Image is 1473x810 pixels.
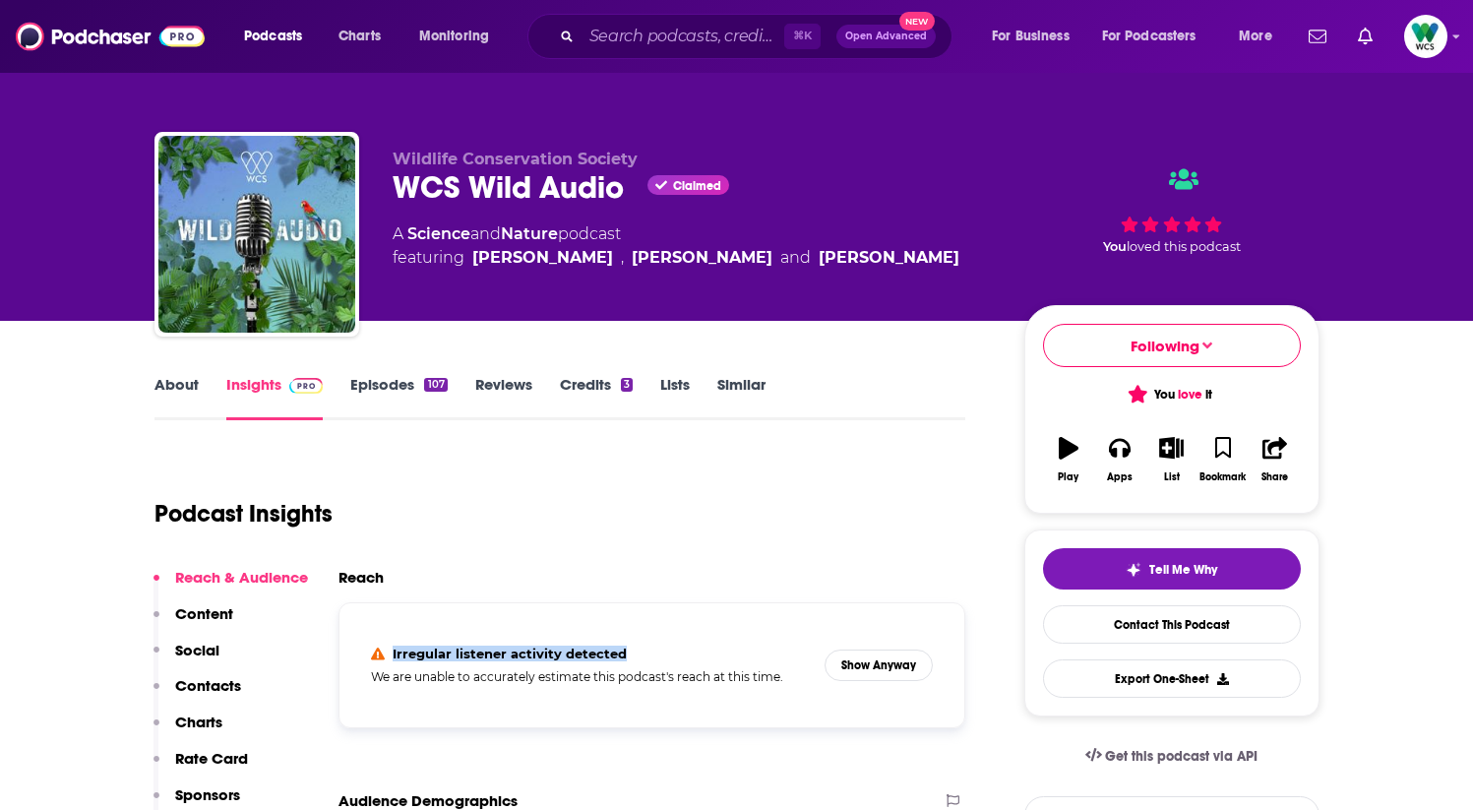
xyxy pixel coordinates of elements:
a: Get this podcast via API [1070,732,1274,780]
span: You [1103,239,1127,254]
span: Wildlife Conservation Society [393,150,638,168]
button: open menu [1225,21,1297,52]
img: tell me why sparkle [1126,562,1141,578]
div: Share [1261,471,1288,483]
a: Contact This Podcast [1043,605,1301,644]
img: Podchaser Pro [289,378,324,394]
div: Youloved this podcast [1024,150,1320,272]
button: Share [1249,424,1300,495]
img: Podchaser - Follow, Share and Rate Podcasts [16,18,205,55]
span: ⌘ K [784,24,821,49]
a: Show notifications dropdown [1350,20,1381,53]
span: Get this podcast via API [1105,748,1258,765]
span: Tell Me Why [1149,562,1217,578]
a: Similar [717,375,766,420]
h1: Podcast Insights [154,499,333,529]
span: Monitoring [419,23,489,50]
button: Show Anyway [825,650,933,681]
div: 107 [424,378,447,392]
a: Episodes107 [350,375,447,420]
button: open menu [1089,21,1225,52]
button: You love it [1043,375,1301,413]
a: Charts [326,21,393,52]
span: love [1178,387,1202,403]
a: InsightsPodchaser Pro [226,375,324,420]
button: tell me why sparkleTell Me Why [1043,548,1301,590]
button: open menu [230,21,328,52]
button: Show profile menu [1404,15,1447,58]
span: Following [1131,337,1199,355]
span: For Podcasters [1102,23,1197,50]
div: A podcast [393,222,959,270]
a: Dan Rosen [819,246,959,270]
p: Rate Card [175,749,248,768]
span: New [899,12,935,31]
button: Apps [1094,424,1145,495]
a: Credits3 [560,375,633,420]
span: featuring [393,246,959,270]
span: Charts [338,23,381,50]
div: 3 [621,378,633,392]
a: Lists [660,375,690,420]
button: Charts [153,713,222,749]
button: Export One-Sheet [1043,659,1301,698]
img: WCS Wild Audio [158,136,355,333]
div: List [1164,471,1180,483]
span: loved this podcast [1127,239,1241,254]
input: Search podcasts, credits, & more... [582,21,784,52]
a: Science [407,224,470,243]
p: Contacts [175,676,241,695]
button: open menu [405,21,515,52]
p: Reach & Audience [175,568,308,587]
button: Content [153,604,233,641]
h5: We are unable to accurately estimate this podcast's reach at this time. [371,669,810,684]
a: About [154,375,199,420]
span: Claimed [673,181,721,191]
a: Nature [501,224,558,243]
span: and [470,224,501,243]
a: Reviews [475,375,532,420]
h2: Audience Demographics [338,791,518,810]
p: Sponsors [175,785,240,804]
span: and [780,246,811,270]
span: Logged in as WCS_Newsroom [1404,15,1447,58]
button: List [1145,424,1197,495]
button: Contacts [153,676,241,713]
p: Content [175,604,233,623]
button: Open AdvancedNew [836,25,936,48]
span: For Business [992,23,1070,50]
p: Charts [175,713,222,731]
span: Open Advanced [845,31,927,41]
div: Play [1058,471,1078,483]
span: You it [1131,387,1212,403]
span: , [621,246,624,270]
div: Apps [1107,471,1133,483]
button: open menu [978,21,1094,52]
span: More [1239,23,1272,50]
img: User Profile [1404,15,1447,58]
button: Bookmark [1197,424,1249,495]
button: Rate Card [153,749,248,785]
div: Search podcasts, credits, & more... [546,14,971,59]
span: Podcasts [244,23,302,50]
h2: Reach [338,568,384,587]
h4: Irregular listener activity detected [393,646,627,661]
a: Show notifications dropdown [1301,20,1334,53]
a: [PERSON_NAME] [632,246,772,270]
div: Bookmark [1199,471,1246,483]
button: Reach & Audience [153,568,308,604]
p: Social [175,641,219,659]
button: Play [1043,424,1094,495]
a: Nat Moss [472,246,613,270]
button: Following [1043,324,1301,367]
button: Social [153,641,219,677]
